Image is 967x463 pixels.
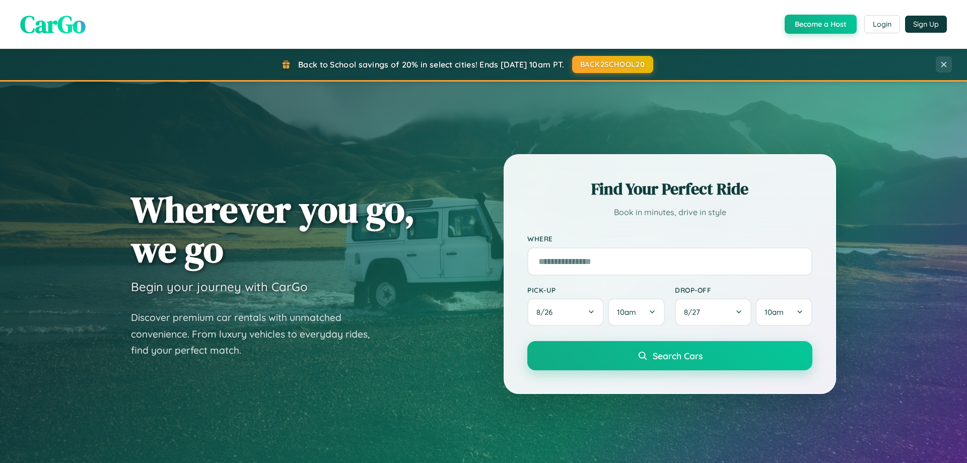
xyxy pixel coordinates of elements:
span: 10am [617,307,636,317]
button: 10am [608,298,665,326]
h1: Wherever you go, we go [131,189,415,269]
span: Back to School savings of 20% in select cities! Ends [DATE] 10am PT. [298,59,564,70]
button: Sign Up [905,16,947,33]
span: 10am [765,307,784,317]
span: Search Cars [653,350,703,361]
button: BACK2SCHOOL20 [572,56,653,73]
label: Drop-off [675,286,812,294]
p: Book in minutes, drive in style [527,205,812,220]
button: 8/26 [527,298,604,326]
p: Discover premium car rentals with unmatched convenience. From luxury vehicles to everyday rides, ... [131,309,383,359]
button: 10am [755,298,812,326]
span: 8 / 27 [684,307,705,317]
span: CarGo [20,8,86,41]
button: Search Cars [527,341,812,370]
button: Become a Host [785,15,857,34]
span: 8 / 26 [536,307,558,317]
button: Login [864,15,900,33]
button: 8/27 [675,298,751,326]
label: Pick-up [527,286,665,294]
label: Where [527,235,812,243]
h2: Find Your Perfect Ride [527,178,812,200]
h3: Begin your journey with CarGo [131,279,308,294]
